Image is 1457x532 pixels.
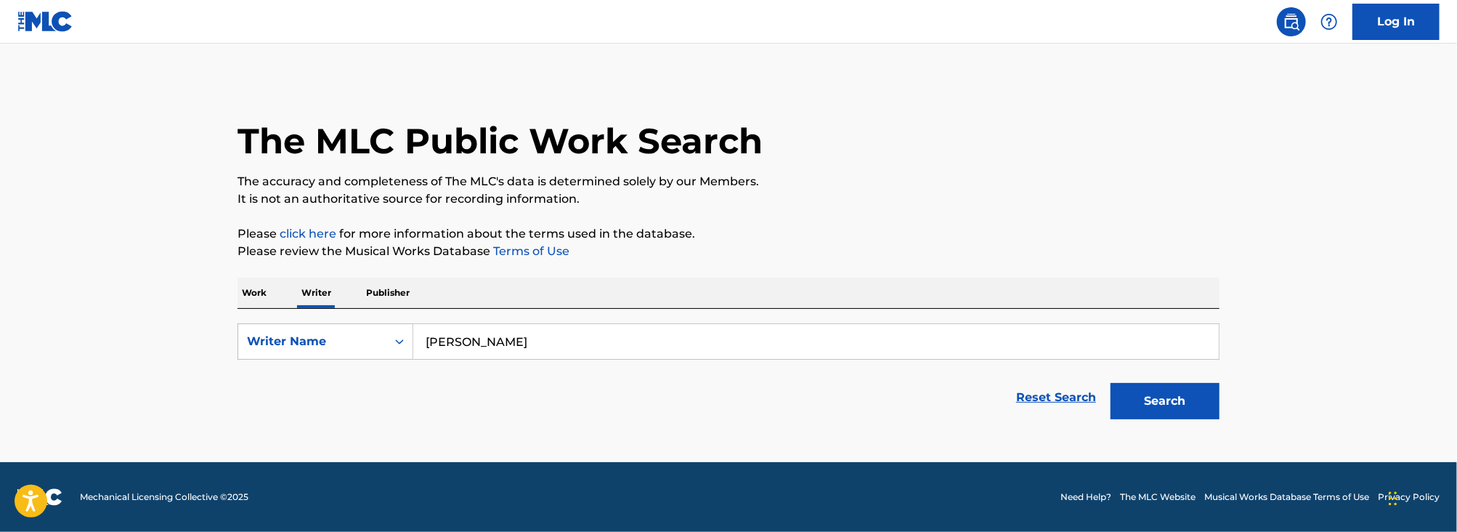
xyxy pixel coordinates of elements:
p: Work [238,278,271,308]
div: Help [1315,7,1344,36]
p: Writer [297,278,336,308]
a: The MLC Website [1120,491,1196,504]
p: Please for more information about the terms used in the database. [238,225,1219,243]
img: MLC Logo [17,11,73,32]
a: Terms of Use [490,244,569,258]
div: Drag [1389,477,1397,520]
p: Please review the Musical Works Database [238,243,1219,260]
button: Search [1111,383,1219,419]
div: Writer Name [247,333,378,350]
a: Musical Works Database Terms of Use [1204,491,1369,504]
a: Public Search [1277,7,1306,36]
form: Search Form [238,323,1219,427]
a: Reset Search [1009,382,1103,414]
a: Privacy Policy [1378,491,1440,504]
a: Need Help? [1060,491,1111,504]
img: search [1283,13,1300,31]
h1: The MLC Public Work Search [238,119,763,163]
a: click here [280,227,336,241]
img: help [1320,13,1338,31]
p: It is not an authoritative source for recording information. [238,190,1219,208]
p: The accuracy and completeness of The MLC's data is determined solely by our Members. [238,173,1219,190]
img: logo [17,488,62,506]
iframe: Chat Widget [1384,462,1457,532]
span: Mechanical Licensing Collective © 2025 [80,491,248,504]
p: Publisher [362,278,414,308]
a: Log In [1352,4,1440,40]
